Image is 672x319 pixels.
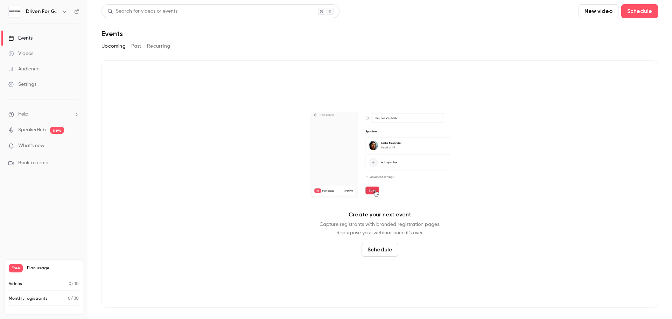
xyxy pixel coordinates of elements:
button: Schedule [362,243,398,257]
span: 0 [68,297,71,301]
button: Past [131,41,141,52]
iframe: Noticeable Trigger [71,143,79,149]
div: Videos [8,50,33,57]
button: Schedule [621,4,658,18]
div: Settings [8,81,36,88]
span: Book a demo [18,159,48,167]
button: Upcoming [101,41,126,52]
p: Monthly registrants [9,296,48,302]
p: Create your next event [349,210,411,219]
li: help-dropdown-opener [8,111,79,118]
p: Capture registrants with branded registration pages. Repurpose your webinar once it's over. [320,220,440,237]
span: new [50,127,64,134]
span: Help [18,111,28,118]
span: What's new [18,142,44,150]
div: Events [8,35,33,42]
h6: Driven For Growth [26,8,59,15]
a: SpeakerHub [18,126,46,134]
div: Search for videos or events [107,8,177,15]
img: Driven For Growth [9,6,20,17]
p: / 30 [68,296,79,302]
button: New video [579,4,618,18]
span: Plan usage [27,265,79,271]
span: Free [9,264,23,272]
p: Videos [9,281,22,287]
p: / 10 [69,281,79,287]
span: 0 [69,282,71,286]
div: Audience [8,65,40,72]
h1: Events [101,29,123,38]
button: Recurring [147,41,170,52]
